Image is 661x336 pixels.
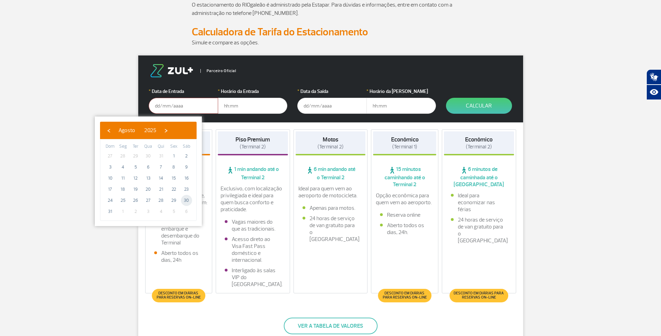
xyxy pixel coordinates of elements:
[200,69,236,73] span: Parceiro Oficial
[168,150,179,162] span: 1
[156,195,167,206] span: 28
[181,184,192,195] span: 23
[297,98,367,114] input: dd/mm/aaaa
[225,236,281,264] li: Acesso direto ao Visa Fast Pass doméstico e internacional.
[114,125,140,136] button: Agosto
[465,136,493,143] strong: Econômico
[143,150,154,162] span: 30
[130,184,141,195] span: 19
[446,98,512,114] button: Calcular
[105,184,116,195] span: 17
[646,69,661,85] button: Abrir tradutor de língua de sinais.
[303,215,359,243] li: 24 horas de serviço de van gratuito para o [GEOGRAPHIC_DATA]
[392,144,417,150] span: (Terminal 1)
[236,136,270,143] strong: Piso Premium
[117,184,129,195] span: 18
[317,144,344,150] span: (Terminal 2)
[154,212,204,246] li: Fácil acesso aos pontos de embarque e desembarque do Terminal
[155,143,167,150] th: weekday
[168,184,179,195] span: 22
[154,250,204,264] li: Aberto todos os dias, 24h
[105,206,116,217] span: 31
[181,206,192,217] span: 6
[225,267,281,288] li: Interligado às salas VIP do [GEOGRAPHIC_DATA].
[181,162,192,173] span: 9
[95,117,202,226] bs-datepicker-container: calendar
[366,88,436,95] label: Horário da [PERSON_NAME]
[149,88,218,95] label: Data de Entrada
[168,173,179,184] span: 15
[296,166,366,181] span: 6 min andando até o Terminal 2
[117,162,129,173] span: 4
[130,173,141,184] span: 12
[142,143,155,150] th: weekday
[323,136,338,143] strong: Motos
[117,150,129,162] span: 28
[218,98,287,114] input: hh:mm
[118,127,135,134] span: Agosto
[451,192,507,213] li: Ideal para economizar nas férias
[181,195,192,206] span: 30
[218,88,287,95] label: Horário da Entrada
[143,162,154,173] span: 6
[130,206,141,217] span: 2
[156,150,167,162] span: 31
[129,143,142,150] th: weekday
[376,192,433,206] p: Opção econômica para quem vem ao aeroporto.
[156,162,167,173] span: 7
[218,166,288,181] span: 1 min andando até o Terminal 2
[143,184,154,195] span: 20
[167,143,180,150] th: weekday
[181,150,192,162] span: 2
[161,125,171,136] span: ›
[117,173,129,184] span: 11
[381,291,428,300] span: Desconto em diárias para reservas on-line
[192,38,470,47] p: Simule e compare as opções.
[168,206,179,217] span: 5
[105,195,116,206] span: 24
[143,206,154,217] span: 3
[149,98,218,114] input: dd/mm/aaaa
[297,88,367,95] label: Data da Saída
[444,166,514,188] span: 6 minutos de caminhada até o [GEOGRAPHIC_DATA]
[380,212,429,218] li: Reserva online
[240,144,266,150] span: (Terminal 2)
[168,162,179,173] span: 8
[143,173,154,184] span: 13
[180,143,193,150] th: weekday
[156,173,167,184] span: 14
[298,185,363,199] p: Ideal para quem vem ao aeroporto de motocicleta.
[646,69,661,100] div: Plugin de acessibilidade da Hand Talk.
[192,1,470,17] p: O estacionamento do RIOgaleão é administrado pela Estapar. Para dúvidas e informações, entre em c...
[380,222,429,236] li: Aberto todos os dias, 24h.
[140,125,161,136] button: 2025
[117,143,130,150] th: weekday
[105,162,116,173] span: 3
[156,184,167,195] span: 21
[156,291,202,300] span: Desconto em diárias para reservas on-line
[192,26,470,38] h2: Calculadora de Tarifa do Estacionamento
[130,195,141,206] span: 26
[117,206,129,217] span: 1
[466,144,492,150] span: (Terminal 2)
[391,136,419,143] strong: Econômico
[130,150,141,162] span: 29
[373,166,436,188] span: 15 minutos caminhando até o Terminal 2
[451,216,507,244] li: 24 horas de serviço de van gratuito para o [GEOGRAPHIC_DATA]
[225,218,281,232] li: Vagas maiores do que as tradicionais.
[453,291,505,300] span: Desconto em diárias para reservas on-line
[130,162,141,173] span: 5
[104,125,114,136] button: ‹
[646,85,661,100] button: Abrir recursos assistivos.
[303,205,359,212] li: Apenas para motos.
[156,206,167,217] span: 4
[181,173,192,184] span: 16
[143,195,154,206] span: 27
[104,143,117,150] th: weekday
[366,98,436,114] input: hh:mm
[284,318,378,334] button: Ver a tabela de valores
[221,185,285,213] p: Exclusivo, com localização privilegiada e ideal para quem busca conforto e praticidade.
[105,173,116,184] span: 10
[149,64,195,77] img: logo-zul.png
